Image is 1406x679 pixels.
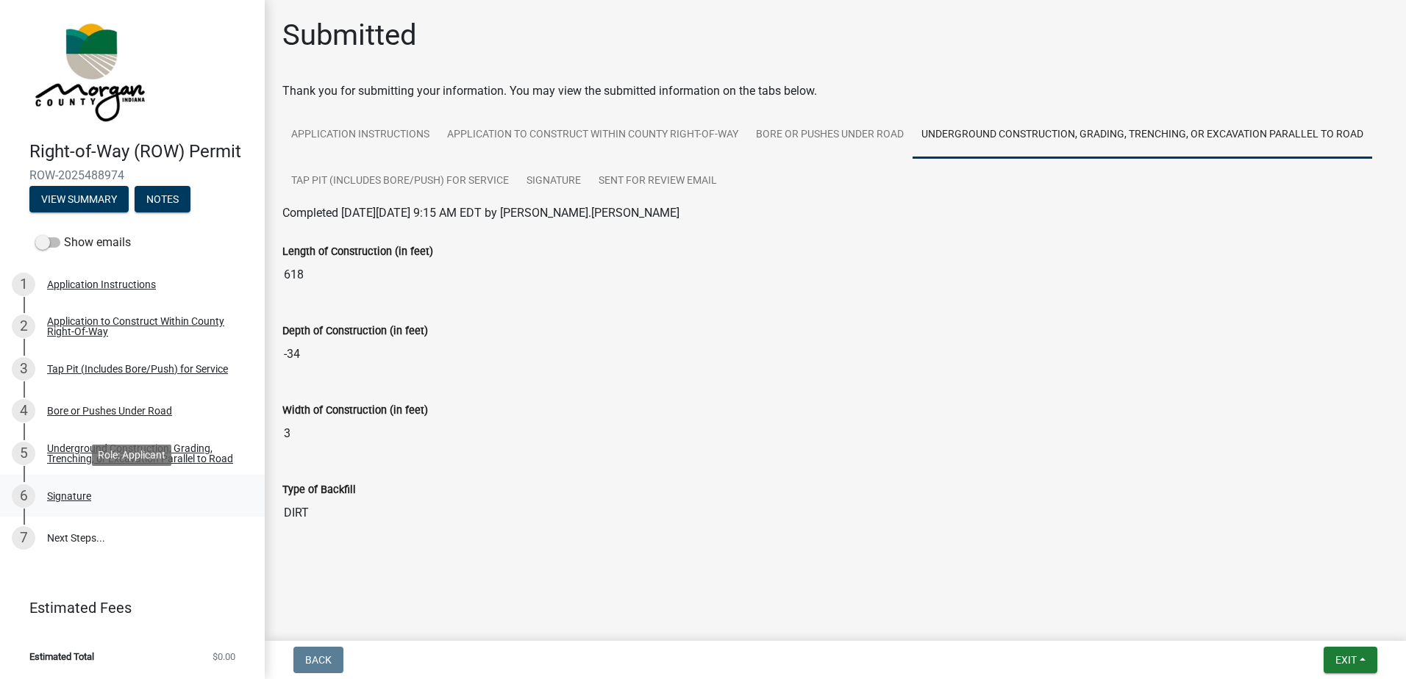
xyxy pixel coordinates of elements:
a: Signature [518,158,590,205]
div: Tap Pit (Includes Bore/Push) for Service [47,364,228,374]
div: Thank you for submitting your information. You may view the submitted information on the tabs below. [282,82,1388,100]
wm-modal-confirm: Notes [135,194,190,206]
button: Notes [135,186,190,212]
img: Morgan County, Indiana [29,15,148,126]
label: Depth of Construction (in feet) [282,326,428,337]
div: 1 [12,273,35,296]
a: Underground Construction, Grading, Trenching, or Excavation Parallel to Road [913,112,1372,159]
a: Estimated Fees [12,593,241,622]
label: Length of Construction (in feet) [282,247,433,257]
a: Sent for Review Email [590,158,726,205]
a: Application to Construct Within County Right-Of-Way [438,112,747,159]
a: Tap Pit (Includes Bore/Push) for Service [282,158,518,205]
h1: Submitted [282,18,417,53]
div: Bore or Pushes Under Road [47,406,172,416]
button: Exit [1324,647,1377,673]
span: Back [305,654,332,666]
label: Type of Backfill [282,485,356,495]
span: Exit [1335,654,1357,666]
div: 5 [12,442,35,465]
a: Application Instructions [282,112,438,159]
label: Show emails [35,234,131,251]
button: View Summary [29,186,129,212]
div: 2 [12,315,35,338]
span: Estimated Total [29,652,94,661]
button: Back [293,647,343,673]
div: 7 [12,526,35,550]
div: Underground Construction, Grading, Trenching, or Excavation Parallel to Road [47,443,241,464]
div: Signature [47,491,91,501]
a: Bore or Pushes Under Road [747,112,913,159]
div: 3 [12,357,35,381]
label: Width of Construction (in feet) [282,406,428,416]
div: Application to Construct Within County Right-Of-Way [47,316,241,337]
div: Application Instructions [47,279,156,290]
span: Completed [DATE][DATE] 9:15 AM EDT by [PERSON_NAME].[PERSON_NAME] [282,206,679,220]
h4: Right-of-Way (ROW) Permit [29,141,253,162]
wm-modal-confirm: Summary [29,194,129,206]
div: Role: Applicant [92,445,171,466]
div: 6 [12,484,35,508]
span: $0.00 [213,652,235,661]
span: ROW-2025488974 [29,168,235,182]
div: 4 [12,399,35,423]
